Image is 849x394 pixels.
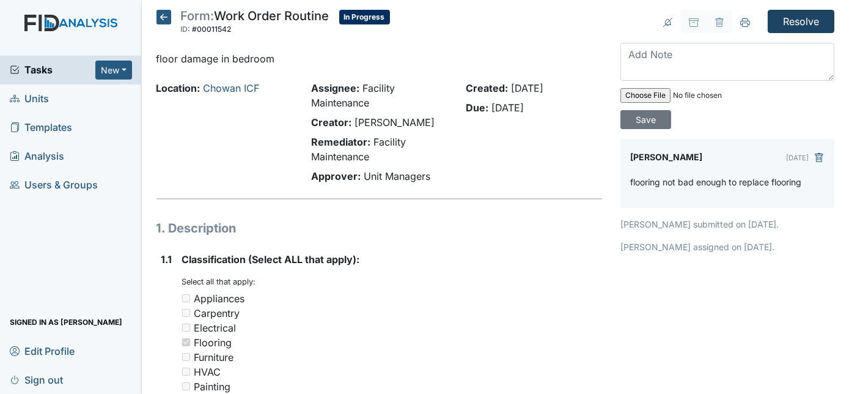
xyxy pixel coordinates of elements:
[204,82,260,94] a: Chowan ICF
[181,9,215,23] span: Form:
[182,294,190,302] input: Appliances
[10,341,75,360] span: Edit Profile
[10,313,122,332] span: Signed in as [PERSON_NAME]
[156,82,200,94] strong: Location:
[311,170,361,182] strong: Approver:
[311,136,370,148] strong: Remediator:
[182,324,190,332] input: Electrical
[194,335,232,350] div: Flooring
[194,321,237,335] div: Electrical
[10,89,49,108] span: Units
[311,82,359,94] strong: Assignee:
[182,253,360,266] span: Classification (Select ALL that apply):
[364,170,430,182] span: Unit Managers
[95,61,132,80] button: New
[182,277,256,286] small: Select all that apply:
[10,370,63,389] span: Sign out
[194,365,221,379] div: HVAC
[194,306,240,321] div: Carpentry
[156,219,603,237] h1: 1. Description
[194,350,234,365] div: Furniture
[511,82,543,94] span: [DATE]
[182,338,190,346] input: Flooring
[786,154,809,162] small: [DATE]
[193,24,232,34] span: #00011542
[768,10,834,33] input: Resolve
[10,147,64,166] span: Analysis
[466,102,488,114] strong: Due:
[630,176,801,188] p: flooring not bad enough to replace flooring
[339,10,390,24] span: In Progress
[355,116,435,128] span: [PERSON_NAME]
[182,382,190,390] input: Painting
[10,62,95,77] a: Tasks
[182,309,190,317] input: Carpentry
[181,10,329,37] div: Work Order Routine
[620,218,834,231] p: [PERSON_NAME] submitted on [DATE].
[491,102,524,114] span: [DATE]
[630,149,702,166] label: [PERSON_NAME]
[161,252,172,267] label: 1.1
[466,82,508,94] strong: Created:
[620,110,671,129] input: Save
[156,51,603,66] p: floor damage in bedroom
[181,24,191,34] span: ID:
[10,118,72,137] span: Templates
[194,379,231,394] div: Painting
[10,176,98,195] span: Users & Groups
[182,353,190,361] input: Furniture
[182,368,190,376] input: HVAC
[194,291,245,306] div: Appliances
[620,240,834,253] p: [PERSON_NAME] assigned on [DATE].
[311,116,351,128] strong: Creator:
